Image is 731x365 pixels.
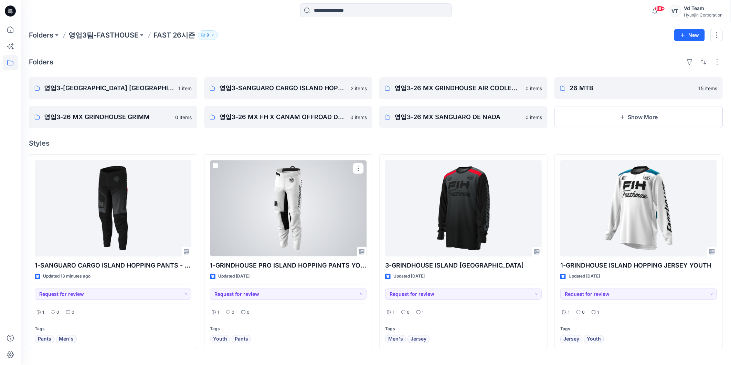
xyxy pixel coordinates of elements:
button: New [674,29,705,41]
p: 0 [582,309,585,316]
p: 1 [42,309,44,316]
a: 영업3-SANGUARO CARGO ISLAND HOPPING PANTS2 items [204,77,372,99]
p: 1 item [178,85,192,92]
a: 영업3-26 MX FH X CANAM OFFROAD DUST0 items [204,106,372,128]
a: 26 MTB15 items [554,77,723,99]
p: 0 [232,309,234,316]
p: 0 items [526,85,542,92]
p: 영업3-SANGUARO CARGO ISLAND HOPPING PANTS [219,83,347,93]
div: VT [669,5,681,17]
span: 99+ [655,6,665,11]
p: Updated 13 minutes ago [43,273,91,280]
button: Show More [554,106,723,128]
span: Jersey [411,335,426,343]
p: 1-SANGUARO CARGO ISLAND HOPPING PANTS - BLACK SUB [35,261,191,270]
p: 1 [597,309,599,316]
h4: Styles [29,139,723,147]
p: 영업3-26 MX SANGUARO DE NADA [394,112,521,122]
span: Men's [388,335,403,343]
a: Folders [29,30,53,40]
button: 9 [198,30,218,40]
p: FAST 26시즌 [153,30,195,40]
p: 영업3-[GEOGRAPHIC_DATA] [GEOGRAPHIC_DATA] [44,83,174,93]
p: 0 items [526,114,542,121]
a: 영업3-26 MX SANGUARO DE NADA0 items [379,106,548,128]
p: 1 [393,309,394,316]
p: Updated [DATE] [218,273,250,280]
p: 0 [407,309,410,316]
a: 1-SANGUARO CARGO ISLAND HOPPING PANTS - BLACK SUB [35,160,191,257]
p: 3-GRINDHOUSE ISLAND [GEOGRAPHIC_DATA] [385,261,542,270]
p: Tags [35,325,191,333]
p: 1 [218,309,219,316]
a: 1-GRINDHOUSE ISLAND HOPPING JERSEY YOUTH [560,160,717,257]
p: 26 MTB [570,83,694,93]
p: 영업3-26 MX GRINDHOUSE GRIMM [44,112,171,122]
a: 영업3-26 MX GRINDHOUSE AIR COOLED CLUB0 items [379,77,548,99]
p: 9 [206,31,209,39]
h4: Folders [29,58,53,66]
div: Hyunjin Corporation [684,12,722,18]
p: Tags [385,325,542,333]
div: Vd Team [684,4,722,12]
p: 1 [422,309,424,316]
span: Pants [235,335,248,343]
span: Youth [587,335,601,343]
p: 영업3-26 MX GRINDHOUSE AIR COOLED CLUB [394,83,521,93]
span: Jersey [563,335,579,343]
p: 0 items [175,114,192,121]
span: Pants [38,335,51,343]
span: Men's [59,335,74,343]
p: 1-GRINDHOUSE ISLAND HOPPING JERSEY YOUTH [560,261,717,270]
a: 1-GRINDHOUSE PRO ISLAND HOPPING PANTS YOUTH [210,160,367,257]
p: Updated [DATE] [569,273,600,280]
p: Updated [DATE] [393,273,425,280]
a: 영업3-[GEOGRAPHIC_DATA] [GEOGRAPHIC_DATA]1 item [29,77,197,99]
p: Tags [560,325,717,333]
a: 영업3-26 MX GRINDHOUSE GRIMM0 items [29,106,197,128]
p: 0 [56,309,59,316]
a: 3-GRINDHOUSE ISLAND HOPPING JERSEY [385,160,542,257]
p: 0 items [350,114,367,121]
p: 0 [247,309,250,316]
p: 영업3-26 MX FH X CANAM OFFROAD DUST [219,112,346,122]
a: 영업3팀-FASTHOUSE [68,30,138,40]
p: 1 [568,309,570,316]
p: 0 [72,309,74,316]
p: Tags [210,325,367,333]
span: Youth [213,335,227,343]
p: 2 items [351,85,367,92]
p: 1-GRINDHOUSE PRO ISLAND HOPPING PANTS YOUTH [210,261,367,270]
p: 15 items [698,85,717,92]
